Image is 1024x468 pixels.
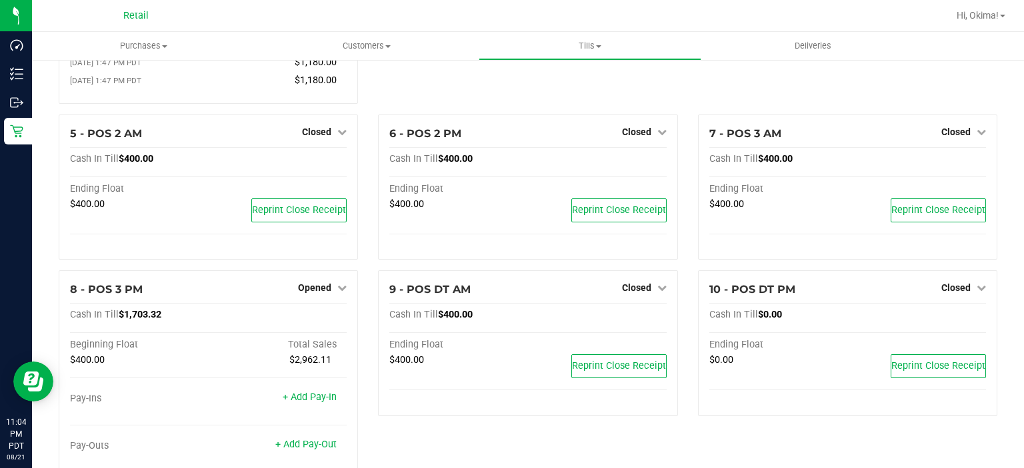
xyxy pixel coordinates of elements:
[123,10,149,21] span: Retail
[283,391,337,403] a: + Add Pay-In
[571,198,667,222] button: Reprint Close Receipt
[70,198,105,210] span: $400.00
[70,76,141,85] span: [DATE] 1:47 PM PDT
[251,198,347,222] button: Reprint Close Receipt
[891,354,986,378] button: Reprint Close Receipt
[6,416,26,452] p: 11:04 PM PDT
[256,40,478,52] span: Customers
[479,32,702,60] a: Tills
[10,124,23,138] inline-svg: Retail
[709,153,758,164] span: Cash In Till
[10,67,23,81] inline-svg: Inventory
[709,127,781,140] span: 7 - POS 3 AM
[275,439,337,450] a: + Add Pay-Out
[572,360,666,371] span: Reprint Close Receipt
[701,32,925,60] a: Deliveries
[70,127,142,140] span: 5 - POS 2 AM
[572,204,666,216] span: Reprint Close Receipt
[70,309,119,320] span: Cash In Till
[709,339,848,351] div: Ending Float
[302,126,331,137] span: Closed
[389,283,471,296] span: 9 - POS DT AM
[957,10,999,21] span: Hi, Okima!
[255,32,479,60] a: Customers
[389,198,424,210] span: $400.00
[70,283,143,296] span: 8 - POS 3 PM
[709,198,744,210] span: $400.00
[70,354,105,365] span: $400.00
[777,40,849,52] span: Deliveries
[70,153,119,164] span: Cash In Till
[119,309,161,320] span: $1,703.32
[252,204,346,216] span: Reprint Close Receipt
[70,393,209,405] div: Pay-Ins
[438,309,473,320] span: $400.00
[571,354,667,378] button: Reprint Close Receipt
[758,309,782,320] span: $0.00
[941,126,971,137] span: Closed
[10,96,23,109] inline-svg: Outbound
[119,153,153,164] span: $400.00
[10,39,23,52] inline-svg: Dashboard
[709,309,758,320] span: Cash In Till
[709,183,848,195] div: Ending Float
[32,40,255,52] span: Purchases
[13,361,53,401] iframe: Resource center
[891,198,986,222] button: Reprint Close Receipt
[209,339,347,351] div: Total Sales
[709,283,795,296] span: 10 - POS DT PM
[389,354,424,365] span: $400.00
[622,126,651,137] span: Closed
[389,309,438,320] span: Cash In Till
[295,57,337,68] span: $1,180.00
[289,354,331,365] span: $2,962.11
[622,282,651,293] span: Closed
[298,282,331,293] span: Opened
[438,153,473,164] span: $400.00
[389,339,528,351] div: Ending Float
[70,58,141,67] span: [DATE] 1:47 PM PDT
[389,183,528,195] div: Ending Float
[32,32,255,60] a: Purchases
[70,183,209,195] div: Ending Float
[479,40,701,52] span: Tills
[941,282,971,293] span: Closed
[758,153,793,164] span: $400.00
[891,204,985,216] span: Reprint Close Receipt
[6,452,26,462] p: 08/21
[295,75,337,86] span: $1,180.00
[70,440,209,452] div: Pay-Outs
[70,339,209,351] div: Beginning Float
[389,127,461,140] span: 6 - POS 2 PM
[891,360,985,371] span: Reprint Close Receipt
[709,354,733,365] span: $0.00
[389,153,438,164] span: Cash In Till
